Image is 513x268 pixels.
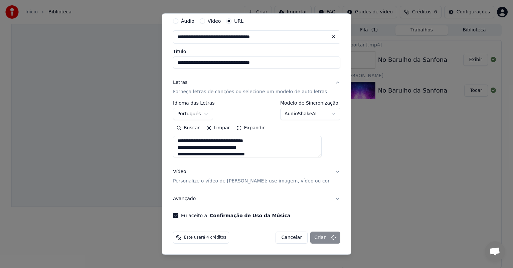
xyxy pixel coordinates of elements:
[173,101,215,105] label: Idioma das Letras
[173,101,340,163] div: LetrasForneça letras de canções ou selecione um modelo de auto letras
[210,213,290,218] button: Eu aceito a
[276,232,308,244] button: Cancelar
[203,123,233,133] button: Limpar
[173,168,330,184] div: Vídeo
[234,19,243,23] label: URL
[173,74,340,101] button: LetrasForneça letras de canções ou selecione um modelo de auto letras
[181,213,290,218] label: Eu aceito a
[173,49,340,54] label: Título
[207,19,221,23] label: Vídeo
[280,101,340,105] label: Modelo de Sincronização
[233,123,268,133] button: Expandir
[173,190,340,208] button: Avançado
[181,19,194,23] label: Áudio
[184,235,226,240] span: Este usará 4 créditos
[173,163,340,190] button: VídeoPersonalize o vídeo de [PERSON_NAME]: use imagem, vídeo ou cor
[173,89,327,95] p: Forneça letras de canções ou selecione um modelo de auto letras
[173,79,187,86] div: Letras
[173,178,330,184] p: Personalize o vídeo de [PERSON_NAME]: use imagem, vídeo ou cor
[173,123,203,133] button: Buscar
